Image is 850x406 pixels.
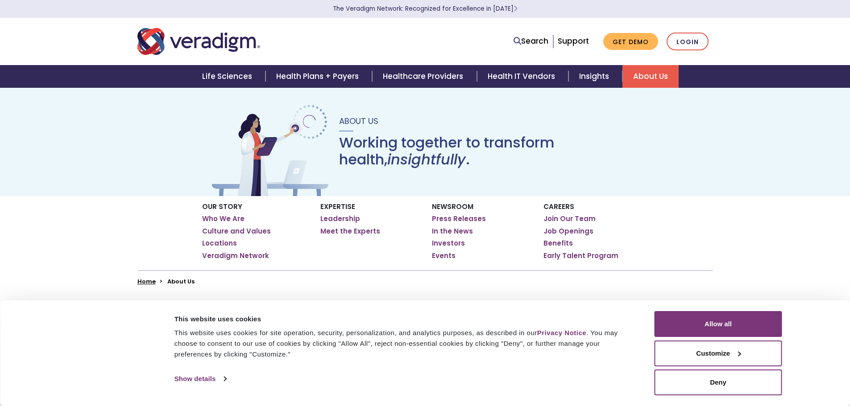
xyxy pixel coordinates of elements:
[667,33,709,51] a: Login
[432,251,456,260] a: Events
[137,277,156,286] a: Home
[543,251,618,260] a: Early Talent Program
[174,328,634,360] div: This website uses cookies for site operation, security, personalization, and analytics purposes, ...
[202,239,237,248] a: Locations
[558,36,589,46] a: Support
[191,65,265,88] a: Life Sciences
[137,27,260,56] img: Veradigm logo
[477,65,568,88] a: Health IT Vendors
[543,214,596,223] a: Join Our Team
[622,65,679,88] a: About Us
[372,65,477,88] a: Healthcare Providers
[174,314,634,324] div: This website uses cookies
[339,115,378,127] span: About Us
[514,4,518,13] span: Learn More
[432,227,473,236] a: In the News
[432,239,465,248] a: Investors
[432,214,486,223] a: Press Releases
[202,251,269,260] a: Veradigm Network
[174,372,226,385] a: Show details
[320,214,360,223] a: Leadership
[202,214,245,223] a: Who We Are
[333,4,518,13] a: The Veradigm Network: Recognized for Excellence in [DATE]Learn More
[543,227,593,236] a: Job Openings
[603,33,658,50] a: Get Demo
[387,149,466,169] em: insightfully
[537,329,586,336] a: Privacy Notice
[655,311,782,337] button: Allow all
[655,369,782,395] button: Deny
[320,227,380,236] a: Meet the Experts
[265,65,372,88] a: Health Plans + Payers
[202,227,271,236] a: Culture and Values
[655,340,782,366] button: Customize
[568,65,622,88] a: Insights
[514,35,548,47] a: Search
[543,239,573,248] a: Benefits
[339,134,641,168] h1: Working together to transform health, .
